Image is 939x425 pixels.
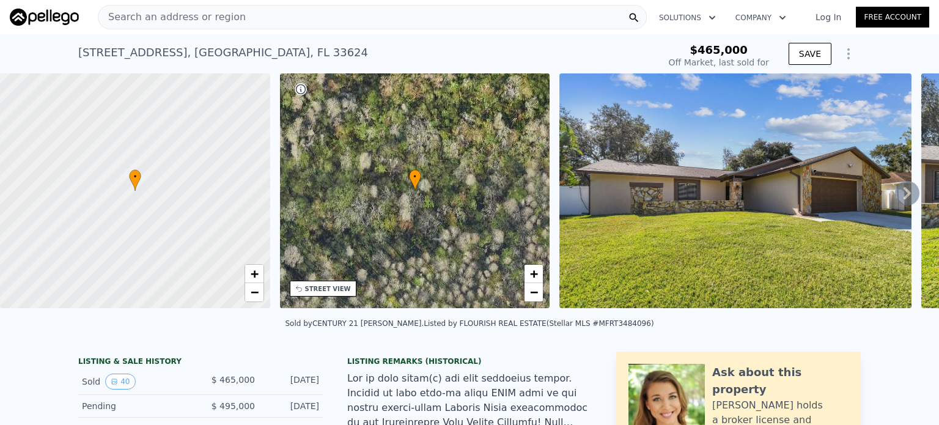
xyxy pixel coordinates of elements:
[409,171,421,182] span: •
[245,265,263,283] a: Zoom in
[669,56,769,68] div: Off Market, last sold for
[525,283,543,301] a: Zoom out
[212,375,255,385] span: $ 465,000
[129,171,141,182] span: •
[82,400,191,412] div: Pending
[530,266,538,281] span: +
[856,7,929,28] a: Free Account
[250,266,258,281] span: +
[78,357,323,369] div: LISTING & SALE HISTORY
[305,284,351,294] div: STREET VIEW
[78,44,368,61] div: [STREET_ADDRESS] , [GEOGRAPHIC_DATA] , FL 33624
[265,374,319,390] div: [DATE]
[212,401,255,411] span: $ 495,000
[424,319,654,328] div: Listed by FLOURISH REAL ESTATE (Stellar MLS #MFRT3484096)
[690,43,748,56] span: $465,000
[649,7,726,29] button: Solutions
[98,10,246,24] span: Search an address or region
[10,9,79,26] img: Pellego
[712,364,849,398] div: Ask about this property
[105,374,135,390] button: View historical data
[409,169,421,191] div: •
[789,43,831,65] button: SAVE
[801,11,856,23] a: Log In
[129,169,141,191] div: •
[250,284,258,300] span: −
[245,283,263,301] a: Zoom out
[726,7,796,29] button: Company
[525,265,543,283] a: Zoom in
[265,400,319,412] div: [DATE]
[347,357,592,366] div: Listing Remarks (Historical)
[82,374,191,390] div: Sold
[559,73,911,308] img: Sale: 31365229 Parcel: 52006658
[285,319,424,328] div: Sold by CENTURY 21 [PERSON_NAME] .
[530,284,538,300] span: −
[836,42,861,66] button: Show Options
